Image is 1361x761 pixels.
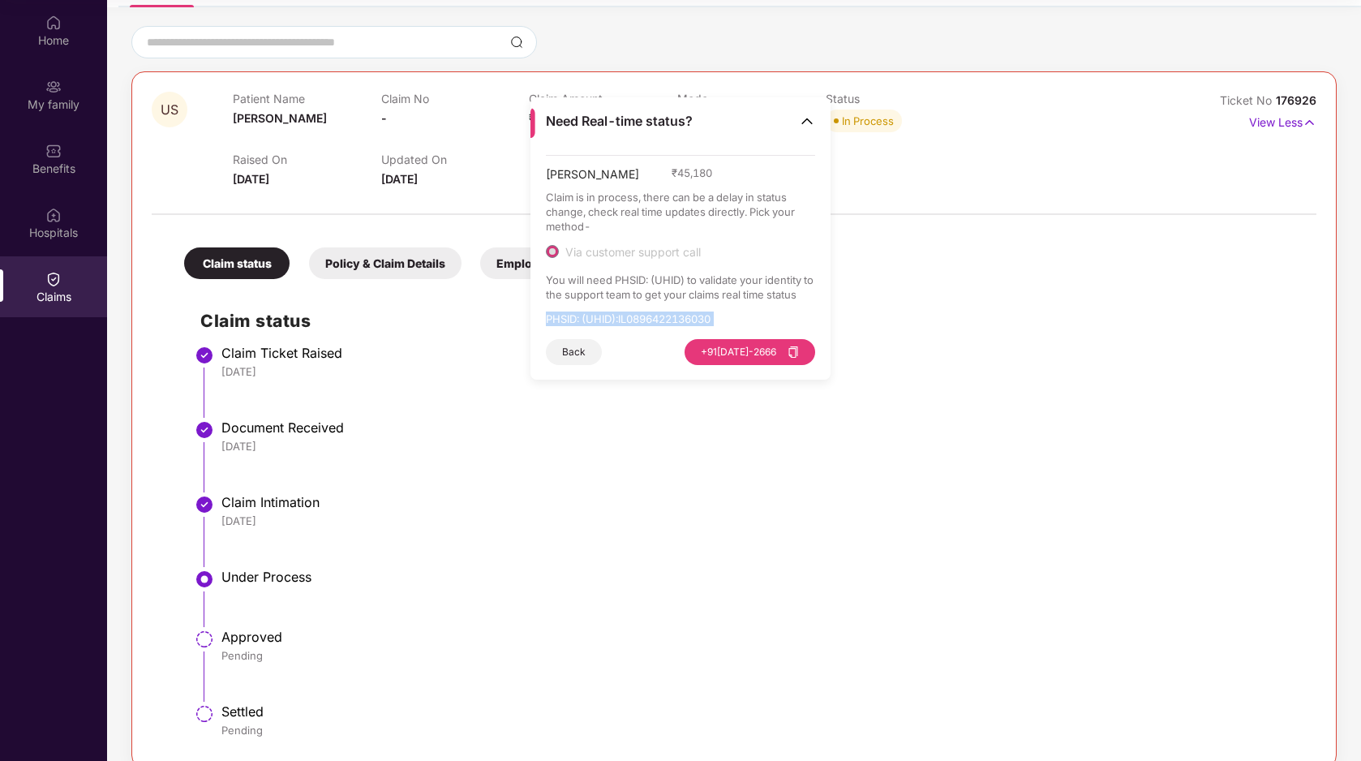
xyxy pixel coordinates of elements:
[381,92,530,105] p: Claim No
[195,346,214,365] img: svg+xml;base64,PHN2ZyBpZD0iU3RlcC1Eb25lLTMyeDMyIiB4bWxucz0iaHR0cDovL3d3dy53My5vcmcvMjAwMC9zdmciIH...
[1220,93,1276,107] span: Ticket No
[161,103,178,117] span: US
[826,92,974,105] p: Status
[480,247,609,279] div: Employee Details
[195,570,214,589] img: svg+xml;base64,PHN2ZyBpZD0iU3RlcC1BY3RpdmUtMzJ4MzIiIHhtbG5zPSJodHRwOi8vd3d3LnczLm9yZy8yMDAwL3N2Zy...
[221,439,1300,454] div: [DATE]
[221,703,1300,720] div: Settled
[45,207,62,223] img: svg+xml;base64,PHN2ZyBpZD0iSG9zcGl0YWxzIiB4bWxucz0iaHR0cDovL3d3dy53My5vcmcvMjAwMC9zdmciIHdpZHRoPS...
[309,247,462,279] div: Policy & Claim Details
[1276,93,1316,107] span: 176926
[381,111,387,125] span: -
[233,153,381,166] p: Raised On
[842,113,894,129] div: In Process
[200,307,1300,334] h2: Claim status
[221,345,1300,361] div: Claim Ticket Raised
[546,273,816,302] p: You will need PHSID: (UHID) to validate your identity to the support team to get your claims real...
[45,79,62,95] img: svg+xml;base64,PHN2ZyB3aWR0aD0iMjAiIGhlaWdodD0iMjAiIHZpZXdCb3g9IjAgMCAyMCAyMCIgZmlsbD0ibm9uZSIgeG...
[233,172,269,186] span: [DATE]
[546,312,816,326] p: PHSID: (UHID) : IL0896422136030
[195,630,214,649] img: svg+xml;base64,PHN2ZyBpZD0iU3RlcC1QZW5kaW5nLTMyeDMyIiB4bWxucz0iaHR0cDovL3d3dy53My5vcmcvMjAwMC9zdm...
[221,494,1300,510] div: Claim Intimation
[45,271,62,287] img: svg+xml;base64,PHN2ZyBpZD0iQ2xhaW0iIHhtbG5zPSJodHRwOi8vd3d3LnczLm9yZy8yMDAwL3N2ZyIgd2lkdGg9IjIwIi...
[195,704,214,724] img: svg+xml;base64,PHN2ZyBpZD0iU3RlcC1QZW5kaW5nLTMyeDMyIiB4bWxucz0iaHR0cDovL3d3dy53My5vcmcvMjAwMC9zdm...
[195,420,214,440] img: svg+xml;base64,PHN2ZyBpZD0iU3RlcC1Eb25lLTMyeDMyIiB4bWxucz0iaHR0cDovL3d3dy53My5vcmcvMjAwMC9zdmciIH...
[529,111,572,125] span: ₹45,180
[381,153,530,166] p: Updated On
[381,172,418,186] span: [DATE]
[221,364,1300,379] div: [DATE]
[221,648,1300,663] div: Pending
[799,113,815,129] img: Toggle Icon
[221,514,1300,528] div: [DATE]
[184,247,290,279] div: Claim status
[685,339,815,365] button: +91[DATE]-2666copy
[672,166,712,180] span: ₹ 45,180
[546,190,816,234] p: Claim is in process, there can be a delay in status change, check real time updates directly. Pic...
[1303,114,1316,131] img: svg+xml;base64,PHN2ZyB4bWxucz0iaHR0cDovL3d3dy53My5vcmcvMjAwMC9zdmciIHdpZHRoPSIxNyIgaGVpZ2h0PSIxNy...
[559,245,707,260] span: Via customer support call
[510,36,523,49] img: svg+xml;base64,PHN2ZyBpZD0iU2VhcmNoLTMyeDMyIiB4bWxucz0iaHR0cDovL3d3dy53My5vcmcvMjAwMC9zdmciIHdpZH...
[221,629,1300,645] div: Approved
[788,346,799,358] span: copy
[546,339,602,365] button: Back
[221,419,1300,436] div: Document Received
[677,92,826,105] p: Mode
[529,92,677,105] p: Claim Amount
[233,92,381,105] p: Patient Name
[546,166,639,190] span: [PERSON_NAME]
[221,723,1300,737] div: Pending
[45,143,62,159] img: svg+xml;base64,PHN2ZyBpZD0iQmVuZWZpdHMiIHhtbG5zPSJodHRwOi8vd3d3LnczLm9yZy8yMDAwL3N2ZyIgd2lkdGg9Ij...
[233,111,327,125] span: [PERSON_NAME]
[221,569,1300,585] div: Under Process
[195,495,214,514] img: svg+xml;base64,PHN2ZyBpZD0iU3RlcC1Eb25lLTMyeDMyIiB4bWxucz0iaHR0cDovL3d3dy53My5vcmcvMjAwMC9zdmciIH...
[546,113,693,130] span: Need Real-time status?
[45,15,62,31] img: svg+xml;base64,PHN2ZyBpZD0iSG9tZSIgeG1sbnM9Imh0dHA6Ly93d3cudzMub3JnLzIwMDAvc3ZnIiB3aWR0aD0iMjAiIG...
[1249,110,1316,131] p: View Less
